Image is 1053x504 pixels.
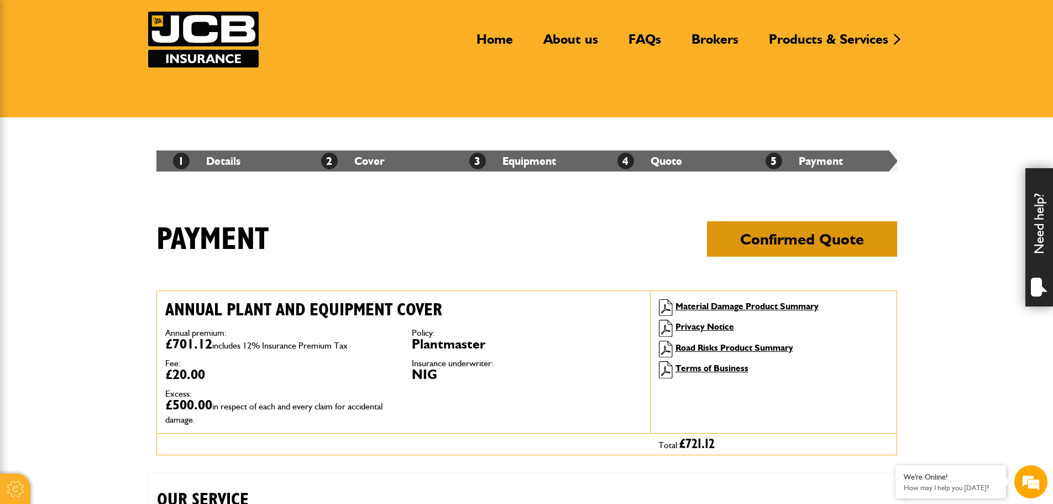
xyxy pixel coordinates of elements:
[156,221,897,273] h1: Payment
[749,150,897,172] li: Payment
[469,154,556,168] a: 3Equipment
[683,31,747,56] a: Brokers
[181,6,208,32] div: Minimize live chat window
[165,368,395,381] dd: £20.00
[165,337,395,351] dd: £701.12
[904,484,998,492] p: How may I help you today?
[679,438,715,451] span: £
[412,337,642,351] dd: Plantmaster
[535,31,606,56] a: About us
[675,363,748,373] a: Terms of Business
[14,102,202,127] input: Enter your last name
[150,341,201,356] em: Start Chat
[165,398,395,425] dd: £500.00
[173,153,190,169] span: 1
[412,329,642,337] dt: Policy:
[620,31,669,56] a: FAQs
[14,200,202,331] textarea: Type your message and hit 'Enter'
[412,359,642,368] dt: Insurance underwriter:
[14,135,202,159] input: Enter your email address
[14,168,202,192] input: Enter your phone number
[617,154,682,168] a: 4Quote
[1025,168,1053,306] div: Need help?
[165,329,395,337] dt: Annual premium:
[321,154,385,168] a: 2Cover
[148,12,259,67] img: JCB Insurance Services logo
[675,301,819,311] a: Material Damage Product Summary
[148,12,259,67] a: JCB Insurance Services
[904,472,998,482] div: We're Online!
[165,359,395,368] dt: Fee:
[173,154,240,168] a: 1Details
[165,389,395,398] dt: Excess:
[675,342,793,353] a: Road Risks Product Summary
[212,340,348,351] span: includes 12% Insurance Premium Tax
[650,434,897,455] div: Total:
[165,401,383,425] span: in respect of each and every claim for accidental damage.
[675,321,734,332] a: Privacy Notice
[165,299,642,320] h2: Annual plant and equipment cover
[57,62,186,76] div: Chat with us now
[469,153,486,169] span: 3
[19,61,46,77] img: d_20077148190_company_1631870298795_20077148190
[761,31,897,56] a: Products & Services
[468,31,521,56] a: Home
[412,368,642,381] dd: NIG
[617,153,634,169] span: 4
[707,221,897,257] button: Confirmed Quote
[766,153,782,169] span: 5
[321,153,338,169] span: 2
[685,438,715,451] span: 721.12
